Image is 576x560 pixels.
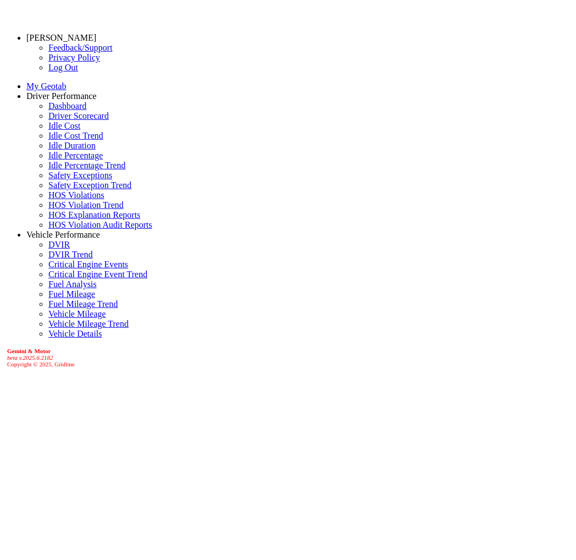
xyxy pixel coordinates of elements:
a: Vehicle Performance [26,230,100,239]
a: Fuel Analysis [48,279,97,289]
a: Feedback/Support [48,43,112,52]
a: Fuel Mileage Trend [48,299,118,309]
a: Dashboard [48,101,86,111]
div: Copyright © 2025, Gridline [7,348,572,367]
a: Idle Percentage Trend [48,161,125,170]
a: Idle Cost Trend [48,131,103,140]
a: Log Out [48,63,78,72]
a: Fuel Mileage [48,289,95,299]
a: Driver Scorecard [48,111,109,120]
a: HOS Violations [48,190,104,200]
a: Vehicle Details [48,329,102,338]
a: Safety Exception Trend [48,180,131,190]
b: Gemini & Motor [7,348,51,354]
a: Critical Engine Event Trend [48,270,147,279]
a: Critical Engine Events [48,260,128,269]
a: Idle Cost [48,121,80,130]
a: [PERSON_NAME] [26,33,96,42]
a: Idle Duration [48,141,96,150]
a: Privacy Policy [48,53,100,62]
a: My Geotab [26,81,66,91]
a: Safety Exceptions [48,171,112,180]
a: HOS Explanation Reports [48,210,140,219]
a: Idle Percentage [48,151,103,160]
a: Driver Performance [26,91,97,101]
a: Vehicle Mileage [48,309,106,319]
a: HOS Violation Audit Reports [48,220,152,229]
a: DVIR Trend [48,250,92,259]
a: HOS Violation Trend [48,200,124,210]
i: beta v.2025.6.2182 [7,354,53,361]
a: DVIR [48,240,70,249]
a: Vehicle Mileage Trend [48,319,129,328]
